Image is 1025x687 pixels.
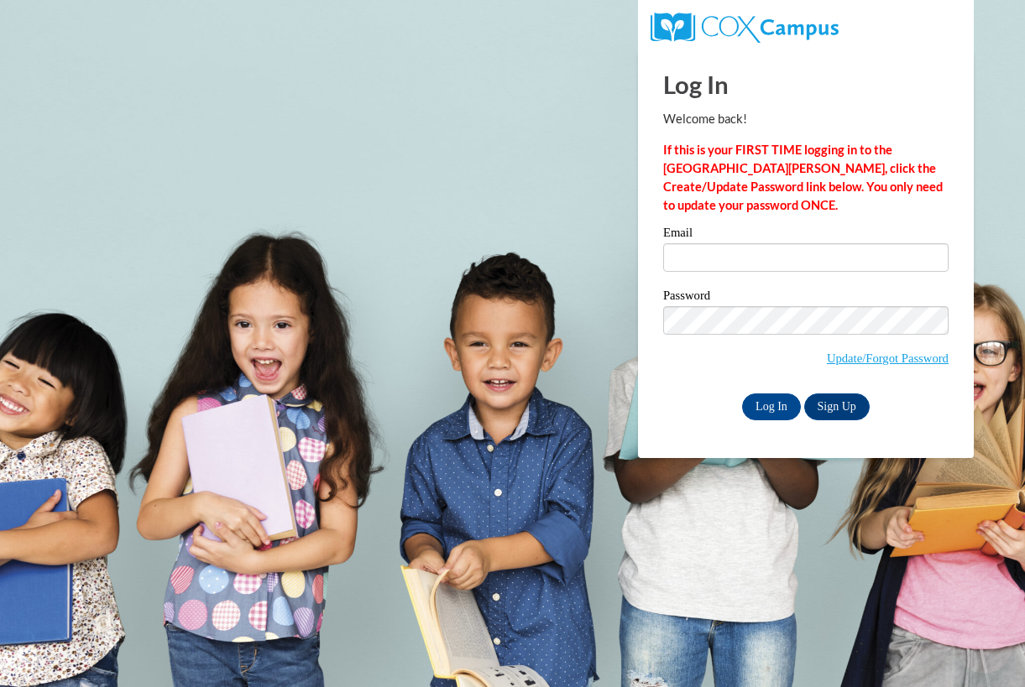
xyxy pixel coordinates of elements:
a: Sign Up [804,393,870,420]
p: Welcome back! [663,110,949,128]
h1: Log In [663,67,949,101]
iframe: Button to launch messaging window [958,620,1012,674]
label: Password [663,289,949,306]
input: Log In [742,393,801,420]
img: COX Campus [651,13,839,43]
label: Email [663,226,949,243]
a: Update/Forgot Password [827,351,949,365]
strong: If this is your FIRST TIME logging in to the [GEOGRAPHIC_DATA][PERSON_NAME], click the Create/Upd... [663,143,943,212]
